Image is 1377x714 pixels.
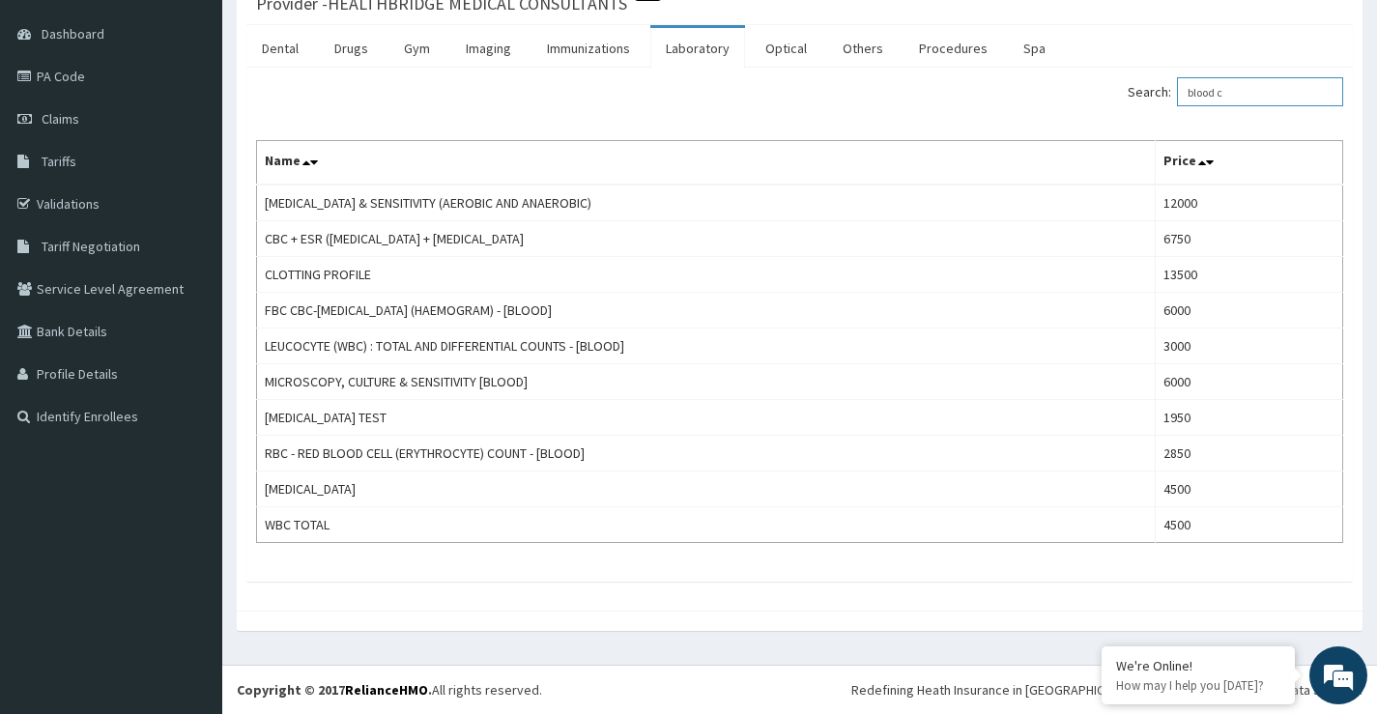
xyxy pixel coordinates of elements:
[1156,471,1343,507] td: 4500
[1156,436,1343,471] td: 2850
[1156,257,1343,293] td: 13500
[42,25,104,43] span: Dashboard
[100,108,325,133] div: Chat with us now
[1156,507,1343,543] td: 4500
[36,97,78,145] img: d_794563401_company_1708531726252_794563401
[345,681,428,699] a: RelianceHMO
[112,226,267,421] span: We're online!
[257,141,1156,186] th: Name
[319,28,384,69] a: Drugs
[1156,221,1343,257] td: 6750
[257,257,1156,293] td: CLOTTING PROFILE
[650,28,745,69] a: Laboratory
[1156,293,1343,328] td: 6000
[42,153,76,170] span: Tariffs
[42,110,79,128] span: Claims
[257,471,1156,507] td: [MEDICAL_DATA]
[851,680,1363,700] div: Redefining Heath Insurance in [GEOGRAPHIC_DATA] using Telemedicine and Data Science!
[388,28,445,69] a: Gym
[1177,77,1343,106] input: Search:
[904,28,1003,69] a: Procedures
[450,28,527,69] a: Imaging
[257,221,1156,257] td: CBC + ESR ([MEDICAL_DATA] + [MEDICAL_DATA]
[1128,77,1343,106] label: Search:
[246,28,314,69] a: Dental
[1156,328,1343,364] td: 3000
[1156,141,1343,186] th: Price
[257,328,1156,364] td: LEUCOCYTE (WBC) : TOTAL AND DIFFERENTIAL COUNTS - [BLOOD]
[1156,185,1343,221] td: 12000
[531,28,645,69] a: Immunizations
[827,28,899,69] a: Others
[10,494,368,561] textarea: Type your message and hit 'Enter'
[237,681,432,699] strong: Copyright © 2017 .
[1156,400,1343,436] td: 1950
[1116,657,1280,674] div: We're Online!
[222,665,1377,714] footer: All rights reserved.
[317,10,363,56] div: Minimize live chat window
[257,400,1156,436] td: [MEDICAL_DATA] TEST
[257,507,1156,543] td: WBC TOTAL
[257,293,1156,328] td: FBC CBC-[MEDICAL_DATA] (HAEMOGRAM) - [BLOOD]
[42,238,140,255] span: Tariff Negotiation
[1008,28,1061,69] a: Spa
[1156,364,1343,400] td: 6000
[750,28,822,69] a: Optical
[1116,677,1280,694] p: How may I help you today?
[257,436,1156,471] td: RBC - RED BLOOD CELL (ERYTHROCYTE) COUNT - [BLOOD]
[257,185,1156,221] td: [MEDICAL_DATA] & SENSITIVITY (AEROBIC AND ANAEROBIC)
[257,364,1156,400] td: MICROSCOPY, CULTURE & SENSITIVITY [BLOOD]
